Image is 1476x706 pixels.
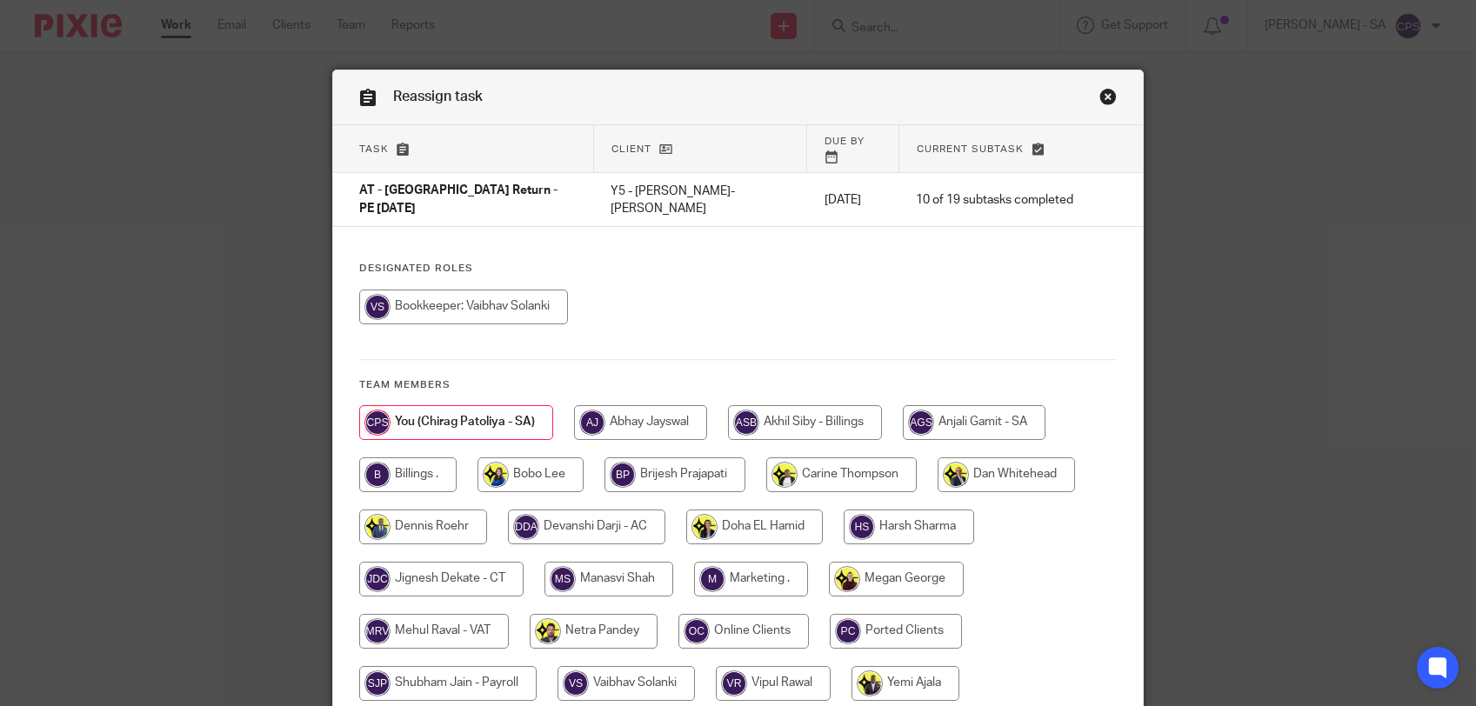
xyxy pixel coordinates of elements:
[1099,88,1117,111] a: Close this dialog window
[359,378,1117,392] h4: Team members
[917,144,1024,154] span: Current subtask
[393,90,483,103] span: Reassign task
[825,137,865,146] span: Due by
[825,191,881,209] p: [DATE]
[611,144,651,154] span: Client
[359,144,389,154] span: Task
[359,262,1117,276] h4: Designated Roles
[898,173,1091,227] td: 10 of 19 subtasks completed
[359,185,558,216] span: AT - [GEOGRAPHIC_DATA] Return - PE [DATE]
[611,183,790,218] p: Y5 - [PERSON_NAME]-[PERSON_NAME]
